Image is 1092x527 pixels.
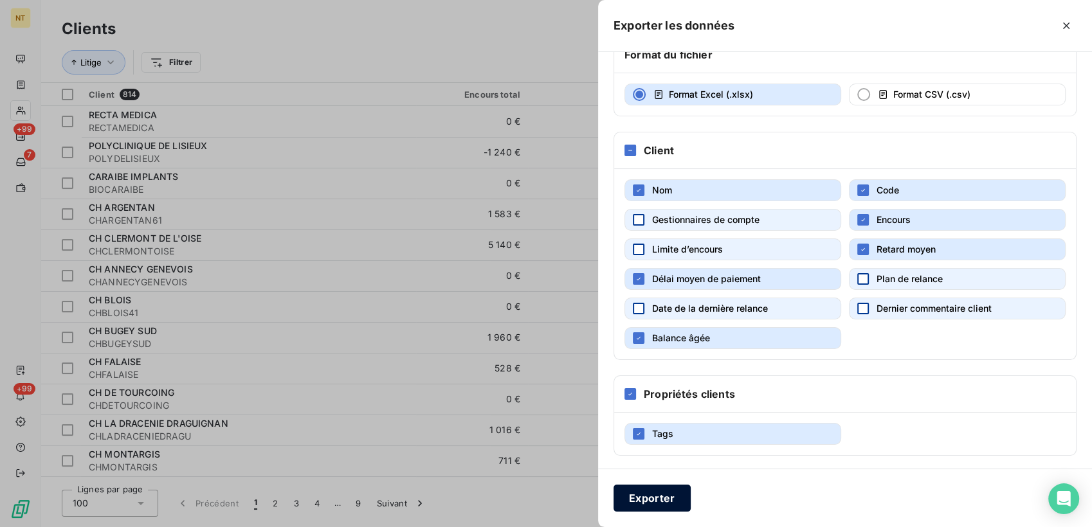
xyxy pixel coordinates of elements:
span: Date de la dernière relance [652,303,768,314]
button: Date de la dernière relance [624,298,841,319]
h5: Exporter les données [614,17,734,35]
span: Retard moyen [877,244,936,255]
span: Format CSV (.csv) [893,89,970,100]
span: Format Excel (.xlsx) [669,89,753,100]
span: Code [877,184,899,195]
button: Gestionnaires de compte [624,209,841,231]
span: Encours [877,214,911,225]
span: Plan de relance [877,273,943,284]
span: Nom [652,184,672,195]
button: Nom [624,179,841,201]
button: Tags [624,423,841,445]
div: Open Intercom Messenger [1048,483,1079,514]
button: Balance âgée [624,327,841,349]
span: Limite d’encours [652,244,723,255]
button: Retard moyen [849,238,1066,260]
span: Gestionnaires de compte [652,214,760,225]
span: Dernier commentaire client [877,303,992,314]
span: Tags [652,428,673,439]
button: Plan de relance [849,268,1066,290]
button: Code [849,179,1066,201]
button: Limite d’encours [624,238,841,260]
button: Délai moyen de paiement [624,268,841,290]
button: Format CSV (.csv) [849,84,1066,105]
span: Délai moyen de paiement [652,273,761,284]
h6: Format du fichier [624,47,713,62]
button: Dernier commentaire client [849,298,1066,319]
span: Balance âgée [652,332,710,343]
button: Encours [849,209,1066,231]
button: Format Excel (.xlsx) [624,84,841,105]
button: Exporter [614,485,691,512]
h6: Client [644,143,674,158]
h6: Propriétés clients [644,386,735,402]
